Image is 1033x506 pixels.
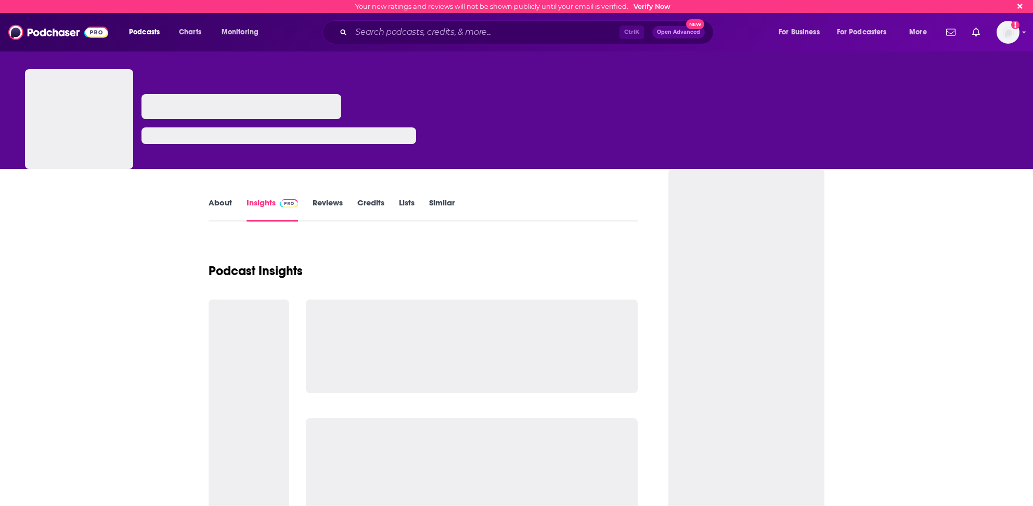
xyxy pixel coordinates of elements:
[657,30,700,35] span: Open Advanced
[652,26,705,38] button: Open AdvancedNew
[909,25,927,40] span: More
[837,25,887,40] span: For Podcasters
[429,198,455,222] a: Similar
[997,21,1019,44] span: Logged in as BretAita
[332,20,724,44] div: Search podcasts, credits, & more...
[122,24,173,41] button: open menu
[634,3,670,10] a: Verify Now
[8,22,108,42] img: Podchaser - Follow, Share and Rate Podcasts
[247,198,298,222] a: InsightsPodchaser Pro
[351,24,619,41] input: Search podcasts, credits, & more...
[129,25,160,40] span: Podcasts
[355,3,670,10] div: Your new ratings and reviews will not be shown publicly until your email is verified.
[209,198,232,222] a: About
[179,25,201,40] span: Charts
[214,24,272,41] button: open menu
[280,199,298,207] img: Podchaser Pro
[830,24,902,41] button: open menu
[942,23,960,41] a: Show notifications dropdown
[771,24,833,41] button: open menu
[172,24,208,41] a: Charts
[209,263,303,279] h1: Podcast Insights
[686,19,705,29] span: New
[997,21,1019,44] button: Show profile menu
[619,25,644,39] span: Ctrl K
[357,198,384,222] a: Credits
[968,23,984,41] a: Show notifications dropdown
[997,21,1019,44] img: User Profile
[399,198,415,222] a: Lists
[222,25,259,40] span: Monitoring
[313,198,343,222] a: Reviews
[1011,21,1019,29] svg: Email not verified
[902,24,940,41] button: open menu
[779,25,820,40] span: For Business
